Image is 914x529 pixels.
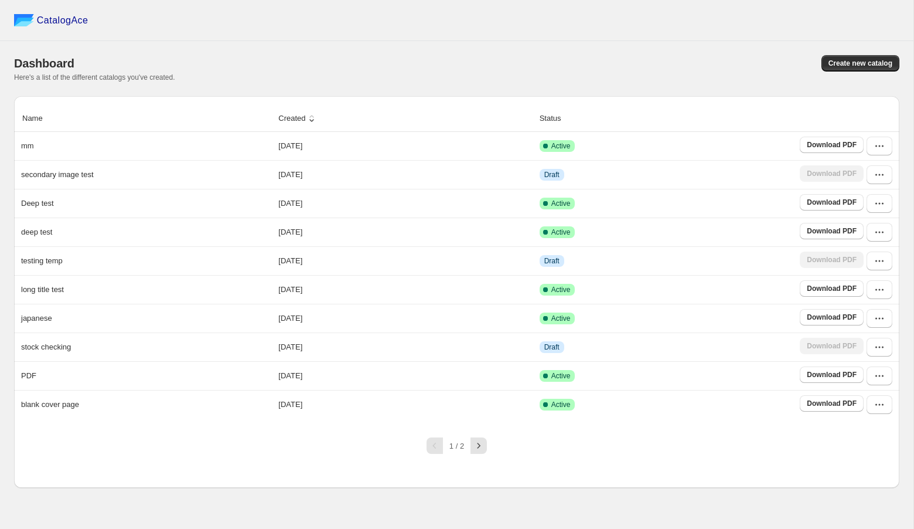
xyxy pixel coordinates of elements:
span: Download PDF [807,370,857,379]
span: 1 / 2 [449,442,464,450]
a: Download PDF [800,137,864,153]
span: Draft [544,343,560,352]
span: Here's a list of the different catalogs you've created. [14,73,175,82]
span: Draft [544,256,560,266]
a: Download PDF [800,395,864,412]
td: [DATE] [275,218,536,246]
span: CatalogAce [37,15,88,26]
td: [DATE] [275,304,536,333]
p: Deep test [21,198,54,209]
p: secondary image test [21,169,94,181]
span: Download PDF [807,198,857,207]
span: Draft [544,170,560,179]
span: Active [551,141,571,151]
span: Download PDF [807,313,857,322]
span: Download PDF [807,399,857,408]
button: Name [21,107,56,130]
p: mm [21,140,34,152]
button: Status [538,107,575,130]
td: [DATE] [275,132,536,160]
a: Download PDF [800,309,864,325]
span: Active [551,228,571,237]
span: Active [551,371,571,381]
a: Download PDF [800,223,864,239]
span: Dashboard [14,57,74,70]
p: blank cover page [21,399,79,411]
span: Active [551,199,571,208]
span: Active [551,285,571,294]
p: stock checking [21,341,71,353]
td: [DATE] [275,160,536,189]
td: [DATE] [275,246,536,275]
a: Download PDF [800,194,864,211]
p: PDF [21,370,36,382]
span: Download PDF [807,226,857,236]
td: [DATE] [275,390,536,419]
span: Download PDF [807,140,857,150]
p: testing temp [21,255,63,267]
button: Create new catalog [821,55,899,72]
a: Download PDF [800,280,864,297]
a: Download PDF [800,367,864,383]
p: deep test [21,226,53,238]
td: [DATE] [275,361,536,390]
span: Create new catalog [828,59,892,68]
span: Active [551,314,571,323]
td: [DATE] [275,333,536,361]
p: japanese [21,313,52,324]
span: Active [551,400,571,409]
td: [DATE] [275,189,536,218]
p: long title test [21,284,64,296]
button: Created [277,107,319,130]
td: [DATE] [275,275,536,304]
span: Download PDF [807,284,857,293]
img: catalog ace [14,14,34,26]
